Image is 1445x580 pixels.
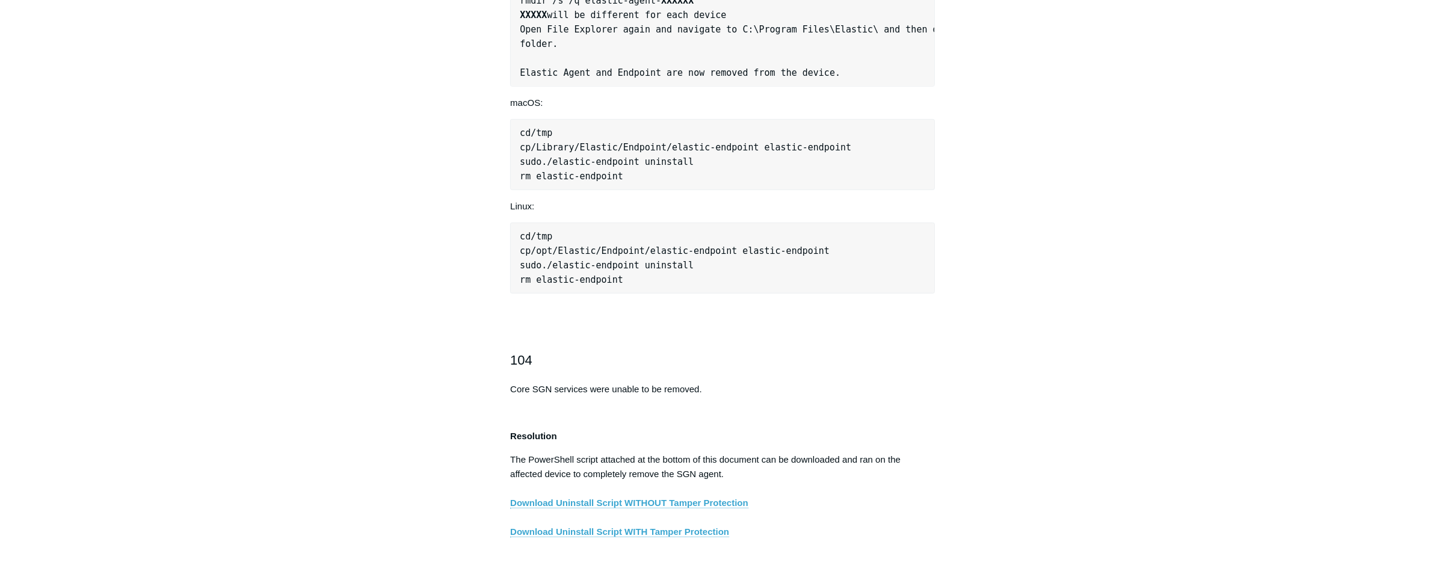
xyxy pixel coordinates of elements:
span: endpoint elastic [694,245,781,256]
a: Download Uninstall Script WITHOUT Tamper Protection [510,498,748,508]
a: Download Uninstall Script WITH Tamper Protection [510,526,729,537]
span: ./ [541,156,552,167]
span: / [531,245,536,256]
span: opt [536,245,552,256]
span: - [591,156,596,167]
span: endpoint [580,274,623,285]
p: Core SGN services were unable to be removed. [510,382,935,396]
span: endpoint uninstall rm elastic [520,260,694,285]
span: - [781,245,786,256]
span: Elastic Agent and Endpoint are now removed from the device. [520,67,840,78]
span: cd [520,231,531,242]
span: - [710,142,715,153]
strong: XXXXX [520,10,547,20]
p: Linux: [510,199,935,214]
span: - [688,245,694,256]
span: - [575,171,580,182]
span: - [575,274,580,285]
span: tmp cp [520,231,552,256]
span: / [645,245,650,256]
span: / [618,142,623,153]
span: tmp cp [520,128,552,153]
span: / [596,245,602,256]
span: elastic [552,156,590,167]
span: Elastic [580,142,618,153]
span: - [591,260,596,271]
span: Elastic [558,245,596,256]
span: elastic [552,260,590,271]
h2: 104 [510,350,935,371]
span: endpoint uninstall rm elastic [520,156,694,182]
span: endpoint [580,171,623,182]
span: Endpoint [623,142,667,153]
span: Endpoint [602,245,645,256]
span: / [531,231,536,242]
span: / [575,142,580,153]
span: / [667,142,672,153]
span: - [803,142,808,153]
p: macOS: [510,96,935,110]
p: The PowerShell script attached at the bottom of this document can be downloaded and ran on the af... [510,452,935,568]
span: Library [536,142,574,153]
span: / [552,245,558,256]
span: elastic [650,245,688,256]
span: elastic [672,142,710,153]
span: / [531,128,536,138]
span: / [531,142,536,153]
span: endpoint elastic [715,142,803,153]
strong: Resolution [510,431,557,441]
span: ./ [541,260,552,271]
span: cd [520,128,531,138]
